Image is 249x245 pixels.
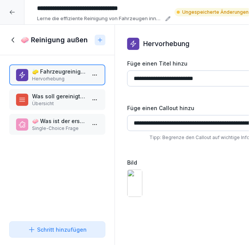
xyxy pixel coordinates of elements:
p: Lerne die effiziente Reinigung von Fahrzeugen innen und außen, inklusive Fahrerkabinen, Fenster u... [37,15,163,22]
p: 🧼 Was ist der erste Schritt bei der Außenreinigung eines Gebäudes? [32,117,86,125]
p: 🧽 Fahrzeugreinigung außen [32,67,86,75]
p: Single-Choice Frage [32,125,86,132]
p: Was soll gereinigt werden? [32,92,86,100]
img: 0c7fc7af-2b4a-486f-ba9f-157250c6e187 [127,170,142,197]
h1: 🧼 Reinigung außen [21,35,88,45]
button: Schritt hinzufügen [9,221,105,238]
div: Was soll gereinigt werden?Übersicht [9,89,105,110]
div: 🧼 Was ist der erste Schritt bei der Außenreinigung eines Gebäudes?Single-Choice Frage [9,114,105,135]
div: Schritt hinzufügen [28,226,87,234]
div: 🧽 Fahrzeugreinigung außenHervorhebung [9,64,105,85]
p: Übersicht [32,100,86,107]
p: Hervorhebung [32,75,86,82]
p: Ungespeicherte Änderungen [182,9,249,16]
p: Hervorhebung [143,38,189,49]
